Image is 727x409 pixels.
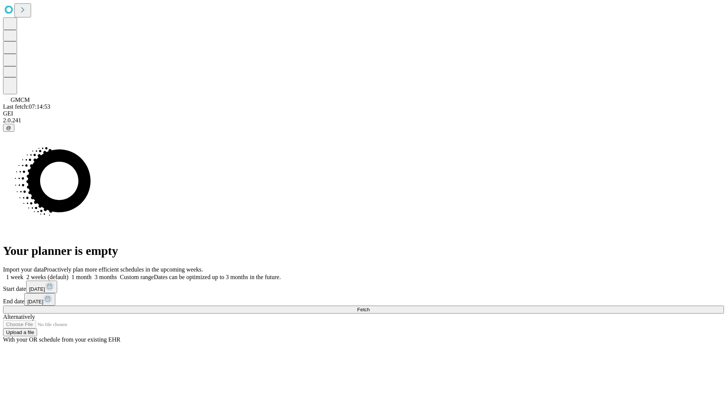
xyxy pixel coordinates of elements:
[3,293,724,306] div: End date
[3,281,724,293] div: Start date
[3,110,724,117] div: GEI
[27,299,43,304] span: [DATE]
[24,293,55,306] button: [DATE]
[72,274,92,280] span: 1 month
[27,274,69,280] span: 2 weeks (default)
[3,103,50,110] span: Last fetch: 07:14:53
[3,117,724,124] div: 2.0.241
[120,274,154,280] span: Custom range
[95,274,117,280] span: 3 months
[44,266,203,273] span: Proactively plan more efficient schedules in the upcoming weeks.
[3,244,724,258] h1: Your planner is empty
[154,274,281,280] span: Dates can be optimized up to 3 months in the future.
[3,306,724,314] button: Fetch
[11,97,30,103] span: GMCM
[3,336,120,343] span: With your OR schedule from your existing EHR
[6,125,11,131] span: @
[3,314,35,320] span: Alternatively
[3,328,37,336] button: Upload a file
[26,281,57,293] button: [DATE]
[357,307,370,312] span: Fetch
[3,124,14,132] button: @
[6,274,23,280] span: 1 week
[29,286,45,292] span: [DATE]
[3,266,44,273] span: Import your data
